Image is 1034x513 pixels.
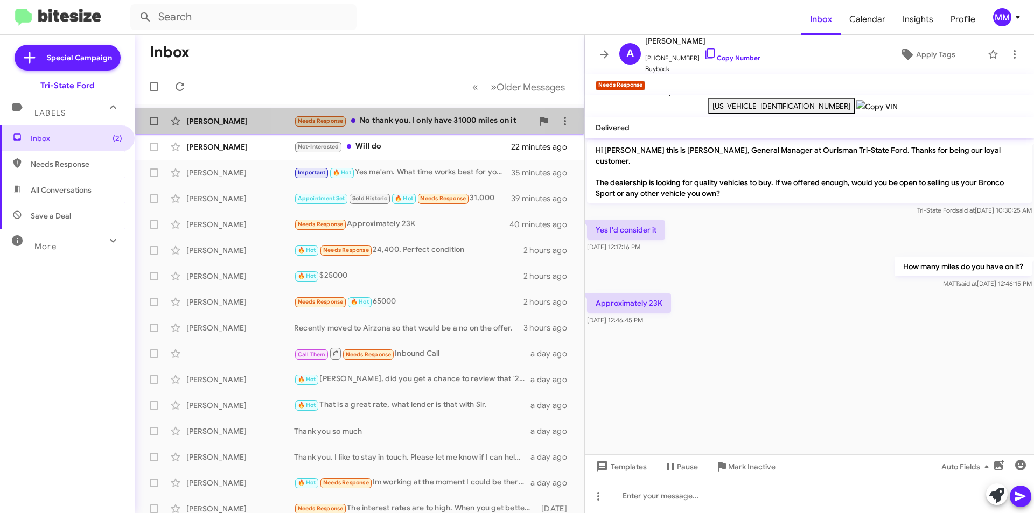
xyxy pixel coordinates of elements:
span: Buyback [645,64,760,74]
a: Profile [942,4,984,35]
span: Labels [34,108,66,118]
span: 🔥 Hot [298,402,316,409]
div: a day ago [530,348,576,359]
span: Needs Response [298,505,344,512]
div: Im working at the moment I could be there at 3:30 [DATE]. [294,476,530,489]
div: 3 hours ago [523,322,576,333]
div: That is a great rate, what lender is that with Sir. [294,399,530,411]
a: Inbox [801,4,841,35]
button: Previous [466,76,485,98]
div: [PERSON_NAME] [186,322,294,333]
div: 35 minutes ago [511,167,576,178]
span: Delivered [596,123,630,132]
div: a day ago [530,477,576,488]
div: [PERSON_NAME] [186,426,294,437]
div: [PERSON_NAME] [186,245,294,256]
span: 🔥 Hot [298,247,316,254]
span: Call Them [298,351,326,358]
div: No thank you. I only have 31000 miles on it [294,115,533,127]
div: [PERSON_NAME] [186,193,294,204]
div: [PERSON_NAME] [186,400,294,411]
span: MATT [DATE] 12:46:15 PM [943,279,1032,287]
div: [PERSON_NAME] [186,167,294,178]
button: Pause [655,457,707,476]
button: Apply Tags [872,45,982,64]
span: 🔥 Hot [395,195,413,202]
div: [PERSON_NAME] [186,142,294,152]
span: [PHONE_NUMBER] [645,47,760,64]
div: Thank you so much [294,426,530,437]
div: a day ago [530,374,576,385]
span: Not-Interested [298,143,339,150]
span: said at [958,279,977,287]
span: Apply Tags [916,45,955,64]
div: 2 hours ago [523,245,576,256]
span: 🔥 Hot [298,272,316,279]
span: « [472,80,478,94]
span: Needs Response [31,159,122,170]
p: How many miles do you have on it? [895,257,1032,276]
button: Mark Inactive [707,457,784,476]
a: Special Campaign [15,45,121,71]
div: Inbound Call [294,347,530,360]
div: a day ago [530,400,576,411]
nav: Page navigation example [466,76,571,98]
span: Needs Response [298,117,344,124]
small: Needs Response [596,81,645,90]
span: Special Campaign [47,52,112,63]
span: Tri-State Ford [DATE] 10:30:25 AM [917,206,1032,214]
button: [US_VEHICLE_IDENTIFICATION_NUMBER] [708,98,855,114]
div: 39 minutes ago [511,193,576,204]
span: Needs Response [323,479,369,486]
div: 2 hours ago [523,271,576,282]
img: Copy VIN [856,100,898,113]
div: [PERSON_NAME] [186,452,294,462]
span: 🔥 Hot [333,169,351,176]
span: Needs Response [420,195,466,202]
div: [PERSON_NAME] [186,271,294,282]
span: [DATE] 12:46:45 PM [587,316,643,324]
div: Recently moved to Airzona so that would be a no on the offer. [294,322,523,333]
span: Mark Inactive [728,457,775,476]
span: Inbox [31,133,122,144]
h1: Inbox [150,44,190,61]
div: MM [993,8,1011,26]
span: More [34,242,57,251]
div: a day ago [530,426,576,437]
button: Auto Fields [933,457,1002,476]
span: Pause [677,457,698,476]
span: Save a Deal [31,210,71,221]
span: Auto Fields [941,457,993,476]
div: 40 minutes ago [511,219,576,230]
p: Approximately 23K [587,293,671,313]
div: Approximately 23K [294,218,511,230]
span: A [626,45,634,62]
div: [PERSON_NAME] [186,219,294,230]
span: said at [956,206,975,214]
span: Older Messages [497,81,565,93]
span: [DATE] 12:17:16 PM [587,243,640,251]
div: $25000 [294,270,523,282]
div: [PERSON_NAME], did you get a chance to review that '24 Transit 150? Would you be interested in it? [294,373,530,385]
p: Yes I'd consider it [587,220,665,240]
div: 2 hours ago [523,297,576,307]
div: Will do [294,140,511,153]
span: [PERSON_NAME] [645,34,760,47]
a: Calendar [841,4,894,35]
a: Insights [894,4,942,35]
div: [PERSON_NAME] [186,116,294,127]
span: Sold Historic [352,195,388,202]
div: 24,400. Perfect condition [294,244,523,256]
span: (2) [113,133,122,144]
div: 22 minutes ago [511,142,576,152]
div: Thank you. I like to stay in touch. Please let me know if I can help out. [294,452,530,462]
div: 31,000 [294,192,511,205]
div: Yes ma'am. What time works best for you? We are open from 9am-5pm [294,166,511,179]
span: Appointment Set [298,195,345,202]
span: Templates [593,457,647,476]
span: Needs Response [298,298,344,305]
span: Needs Response [323,247,369,254]
div: a day ago [530,452,576,462]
